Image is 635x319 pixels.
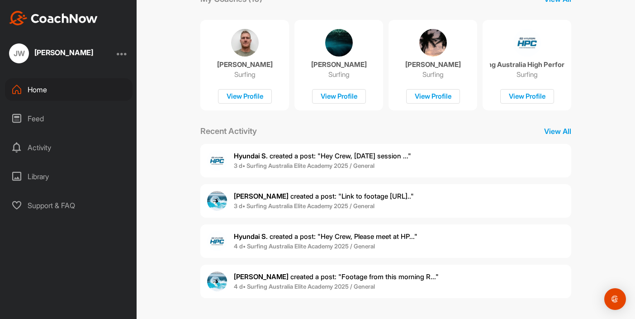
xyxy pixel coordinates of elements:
[419,29,447,57] img: coach avatar
[234,232,268,241] b: Hyundai S.
[5,107,133,130] div: Feed
[207,151,227,171] img: user avatar
[406,89,460,104] div: View Profile
[312,89,366,104] div: View Profile
[5,78,133,101] div: Home
[311,60,367,69] p: [PERSON_NAME]
[34,49,93,56] div: [PERSON_NAME]
[217,60,273,69] p: [PERSON_NAME]
[234,152,268,160] b: Hyundai S.
[234,162,374,169] b: 3 d • Surfing Australia Elite Academy 2025 / General
[5,136,133,159] div: Activity
[234,283,375,290] b: 4 d • Surfing Australia Elite Academy 2025 / General
[207,271,227,291] img: user avatar
[513,29,541,57] img: coach avatar
[405,60,461,69] p: [PERSON_NAME]
[325,29,353,57] img: coach avatar
[234,192,414,200] span: created a post : "Link to footage [URL].."
[234,272,289,281] b: [PERSON_NAME]
[422,70,444,79] p: Surfing
[500,89,554,104] div: View Profile
[218,89,272,104] div: View Profile
[234,202,374,209] b: 3 d • Surfing Australia Elite Academy 2025 / General
[234,152,411,160] span: created a post : "Hey Crew, [DATE] session ..."
[328,70,350,79] p: Surfing
[234,232,417,241] span: created a post : "Hey Crew, Please meet at HP..."
[490,60,564,69] p: Hyundai Surfing Australia High Performance Centre
[517,70,538,79] p: Surfing
[234,192,289,200] b: [PERSON_NAME]
[604,288,626,310] div: Open Intercom Messenger
[207,191,227,211] img: user avatar
[234,272,439,281] span: created a post : "Footage from this morning R..."
[5,165,133,188] div: Library
[544,126,571,137] p: View All
[9,11,98,25] img: CoachNow
[207,231,227,251] img: user avatar
[234,70,256,79] p: Surfing
[5,194,133,217] div: Support & FAQ
[200,125,257,137] p: Recent Activity
[234,243,375,250] b: 4 d • Surfing Australia Elite Academy 2025 / General
[9,43,29,63] div: JW
[231,29,259,57] img: coach avatar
